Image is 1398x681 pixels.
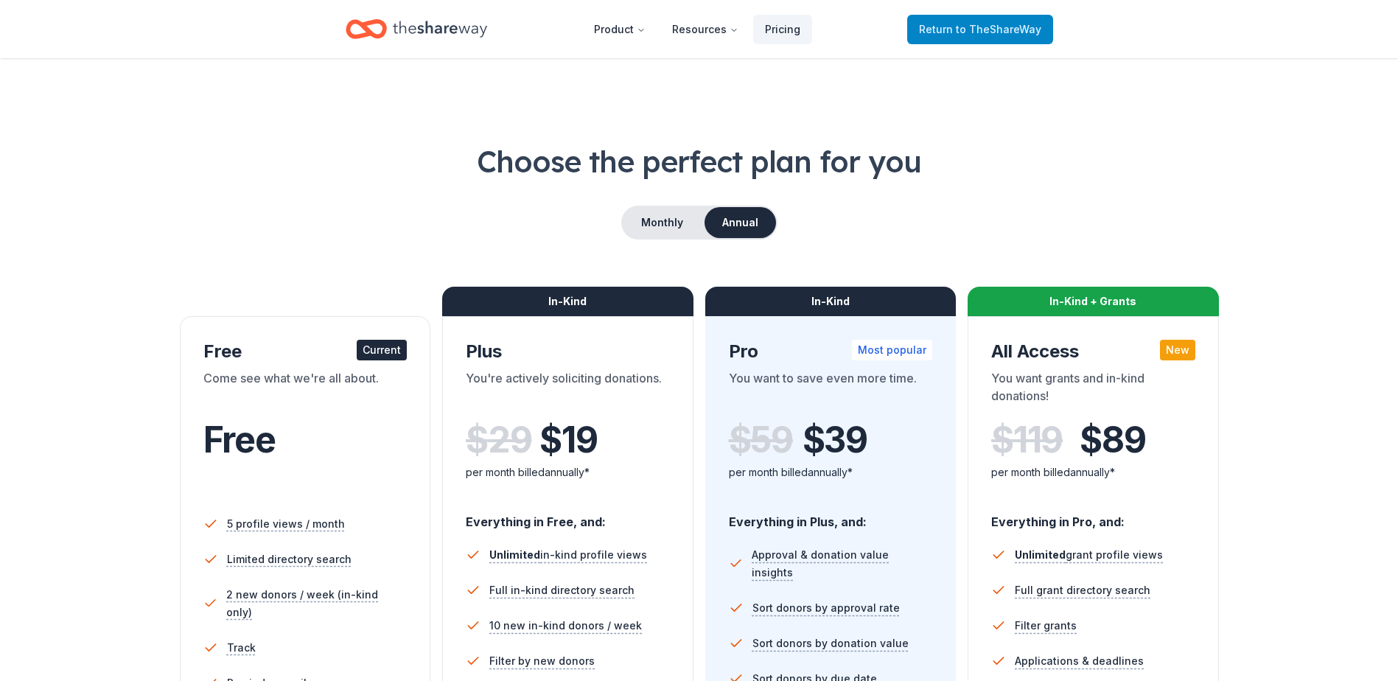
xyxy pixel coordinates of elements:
[442,287,693,316] div: In-Kind
[968,287,1219,316] div: In-Kind + Grants
[1015,548,1163,561] span: grant profile views
[660,15,750,44] button: Resources
[227,515,345,533] span: 5 profile views / month
[729,369,933,411] div: You want to save even more time.
[489,582,635,599] span: Full in-kind directory search
[489,652,595,670] span: Filter by new donors
[752,546,932,582] span: Approval & donation value insights
[991,369,1195,411] div: You want grants and in-kind donations!
[466,500,670,531] div: Everything in Free, and:
[346,12,487,46] a: Home
[991,464,1195,481] div: per month billed annually*
[729,340,933,363] div: Pro
[489,548,540,561] span: Unlimited
[752,599,900,617] span: Sort donors by approval rate
[852,340,932,360] div: Most popular
[907,15,1053,44] a: Returnto TheShareWay
[1015,548,1066,561] span: Unlimited
[1160,340,1195,360] div: New
[1080,419,1145,461] span: $ 89
[466,369,670,411] div: You're actively soliciting donations.
[227,551,352,568] span: Limited directory search
[705,207,776,238] button: Annual
[753,15,812,44] a: Pricing
[1015,582,1150,599] span: Full grant directory search
[705,287,957,316] div: In-Kind
[991,340,1195,363] div: All Access
[357,340,407,360] div: Current
[1015,617,1077,635] span: Filter grants
[539,419,597,461] span: $ 19
[466,464,670,481] div: per month billed annually*
[203,340,408,363] div: Free
[991,500,1195,531] div: Everything in Pro, and:
[227,639,256,657] span: Track
[729,500,933,531] div: Everything in Plus, and:
[203,418,276,461] span: Free
[489,617,642,635] span: 10 new in-kind donors / week
[582,12,812,46] nav: Main
[59,141,1339,182] h1: Choose the perfect plan for you
[466,340,670,363] div: Plus
[752,635,909,652] span: Sort donors by donation value
[489,548,647,561] span: in-kind profile views
[203,369,408,411] div: Come see what we're all about.
[803,419,867,461] span: $ 39
[623,207,702,238] button: Monthly
[956,23,1041,35] span: to TheShareWay
[919,21,1041,38] span: Return
[226,586,407,621] span: 2 new donors / week (in-kind only)
[582,15,657,44] button: Product
[1015,652,1144,670] span: Applications & deadlines
[729,464,933,481] div: per month billed annually*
